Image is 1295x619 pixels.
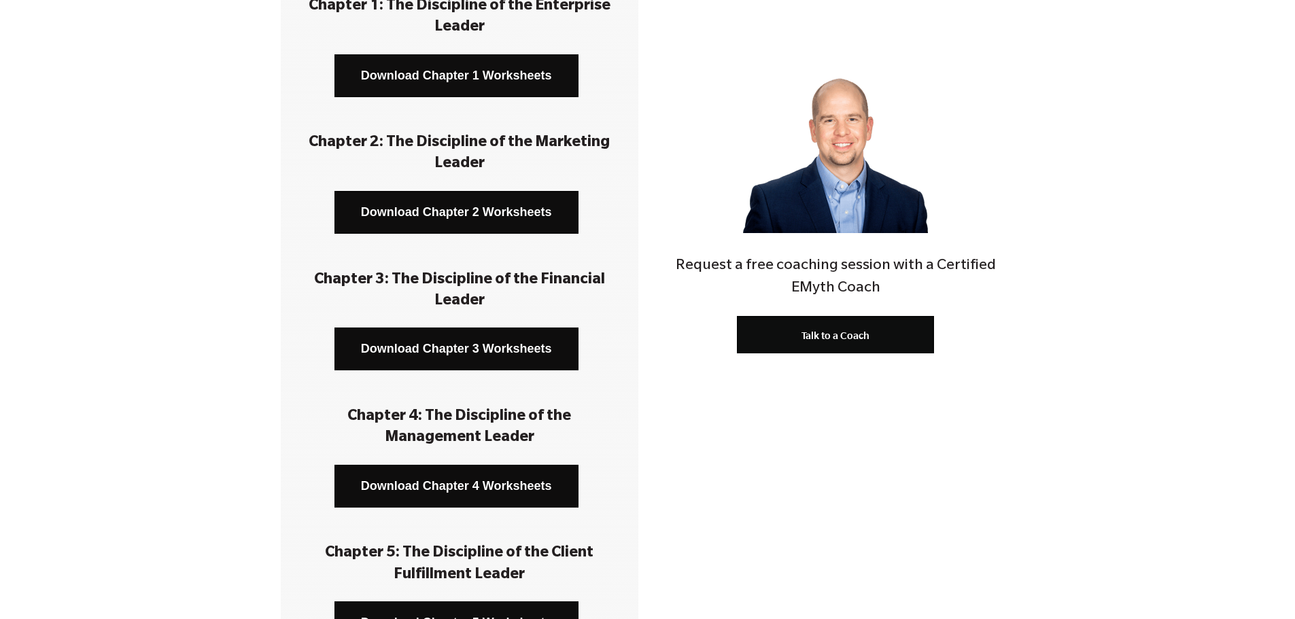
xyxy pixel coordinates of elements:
[334,191,579,234] a: Download Chapter 2 Worksheets
[737,316,934,353] a: Talk to a Coach
[301,133,618,175] h3: Chapter 2: The Discipline of the Marketing Leader
[301,544,618,586] h3: Chapter 5: The Discipline of the Client Fulfillment Leader
[334,465,579,508] a: Download Chapter 4 Worksheets
[301,407,618,449] h3: Chapter 4: The Discipline of the Management Leader
[301,270,618,313] h3: Chapter 3: The Discipline of the Financial Leader
[657,255,1014,301] h4: Request a free coaching session with a Certified EMyth Coach
[334,328,579,370] a: Download Chapter 3 Worksheets
[1227,554,1295,619] iframe: Chat Widget
[334,54,579,97] a: Download Chapter 1 Worksheets
[801,330,869,341] span: Talk to a Coach
[743,48,928,233] img: Jon_Slater_web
